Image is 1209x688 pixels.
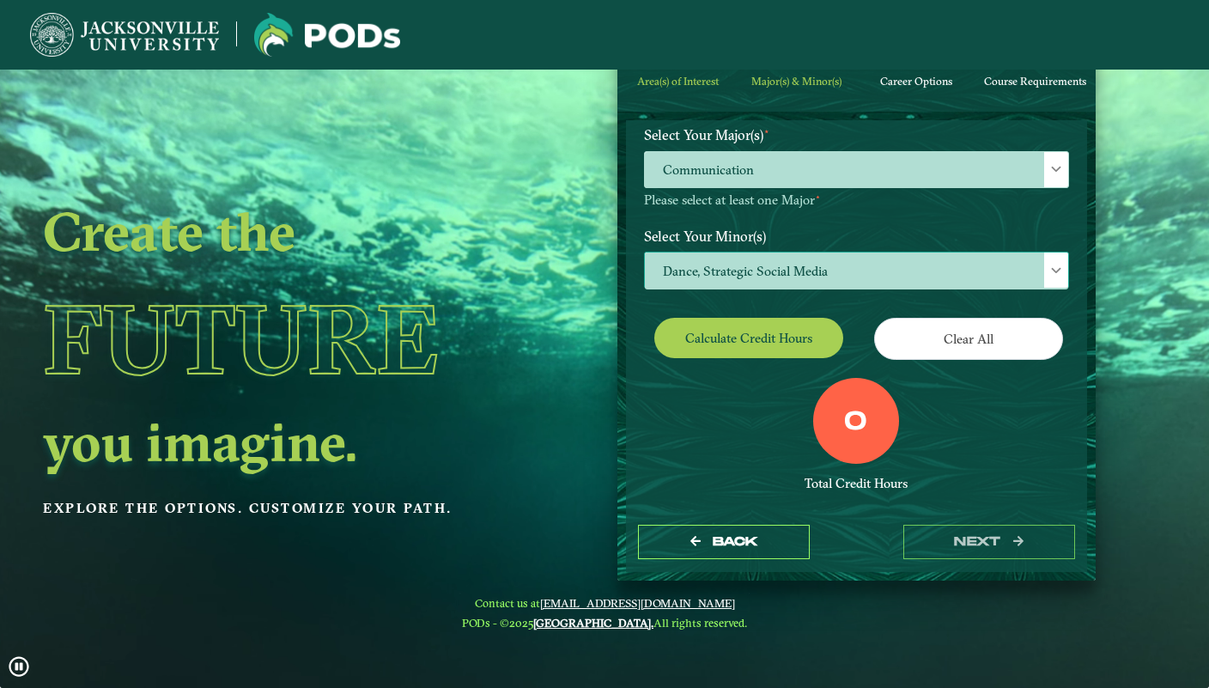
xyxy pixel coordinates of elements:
button: Back [638,525,810,560]
h2: you imagine. [43,417,501,466]
span: Course Requirements [984,75,1086,88]
div: Total Credit Hours [644,476,1069,492]
span: PODs - ©2025 All rights reserved. [462,616,747,630]
img: Jacksonville University logo [30,13,219,57]
span: Back [713,534,758,549]
label: 0 [844,406,867,439]
a: [GEOGRAPHIC_DATA]. [533,616,653,630]
label: Select Your Major(s) [631,119,1082,151]
span: Communication [645,152,1068,189]
span: Area(s) of Interest [637,75,719,88]
button: Clear All [874,318,1063,360]
button: next [903,525,1075,560]
p: Please select at least one Major [644,192,1069,209]
label: Select Your Minor(s) [631,221,1082,253]
button: Calculate credit hours [654,318,843,358]
span: Dance, Strategic Social Media [645,253,1068,289]
span: Career Options [880,75,952,88]
p: Explore the options. Customize your path. [43,496,501,521]
span: Major(s) & Minor(s) [751,75,841,88]
h2: Create the [43,207,501,255]
a: [EMAIL_ADDRESS][DOMAIN_NAME] [540,596,735,610]
img: Jacksonville University logo [254,13,400,57]
h1: Future [43,261,501,417]
sup: ⋆ [763,125,770,137]
span: Contact us at [462,596,747,610]
sup: ⋆ [815,191,821,203]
